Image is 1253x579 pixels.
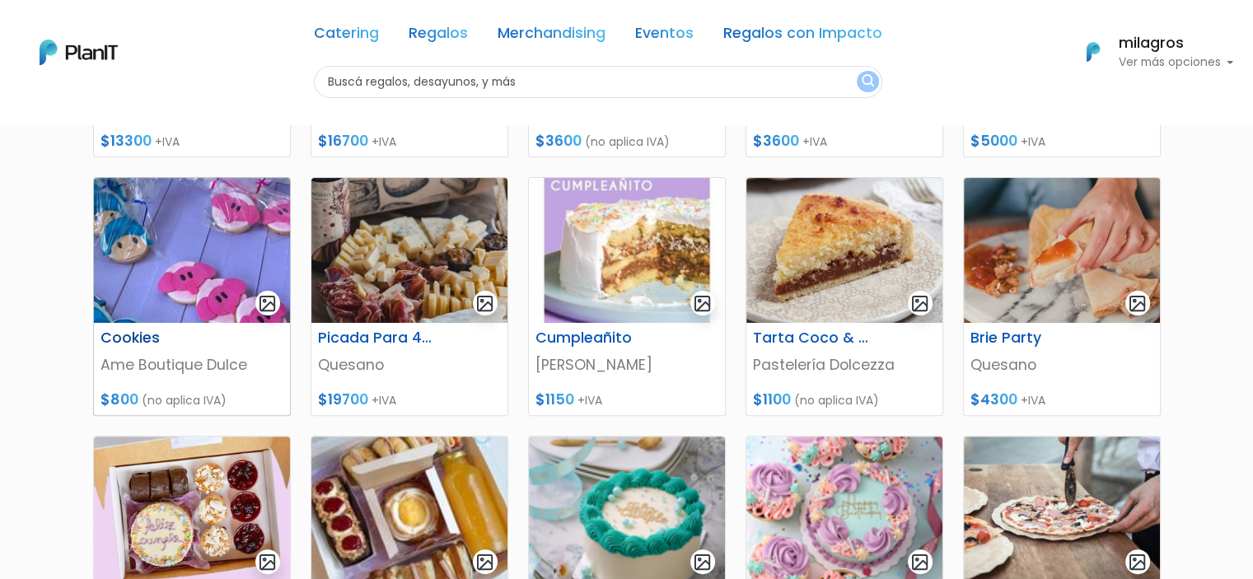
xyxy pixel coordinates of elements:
img: thumb_20220316_163300.jpg [94,178,290,323]
img: thumb_292177369_586620099475259_3304648675822818818_n.jpg [311,178,507,323]
span: $3600 [535,131,582,151]
h6: Cookies [91,329,226,347]
img: gallery-light [693,294,712,313]
a: gallery-light Cumpleañito [PERSON_NAME] $1150 +IVA [528,177,726,416]
span: $13300 [101,131,152,151]
a: Regalos con Impacto [723,26,882,46]
a: Regalos [409,26,468,46]
img: PlanIt Logo [1075,34,1111,70]
p: Ame Boutique Dulce [101,354,283,376]
h6: Picada Para 40 Personas [308,329,443,347]
img: gallery-light [1128,294,1147,313]
span: +IVA [372,133,396,150]
img: gallery-light [258,294,277,313]
img: gallery-light [910,294,929,313]
span: $5000 [970,131,1017,151]
a: Eventos [635,26,694,46]
h6: Tarta Coco & Dulce de Leche [743,329,878,347]
img: gallery-light [910,553,929,572]
span: +IVA [577,392,602,409]
h6: Brie Party [961,329,1096,347]
img: gallery-light [475,553,494,572]
span: (no aplica IVA) [142,392,227,409]
a: gallery-light Cookies Ame Boutique Dulce $800 (no aplica IVA) [93,177,291,416]
span: +IVA [1021,392,1045,409]
a: gallery-light Brie Party Quesano $4300 +IVA [963,177,1161,416]
img: thumb_2000___2000-Photoroom__30_.jpg [529,178,725,323]
p: Pastelería Dolcezza [753,354,936,376]
span: $1100 [753,390,791,409]
span: $3600 [753,131,799,151]
a: gallery-light Tarta Coco & Dulce de Leche Pastelería Dolcezza $1100 (no aplica IVA) [746,177,943,416]
span: +IVA [155,133,180,150]
a: Merchandising [498,26,605,46]
img: gallery-light [693,553,712,572]
p: Quesano [970,354,1153,376]
h6: milagros [1118,36,1233,51]
img: PlanIt Logo [40,40,118,65]
span: +IVA [802,133,827,150]
img: thumb_9818e0509f403323f6d7effb646647d3_RS_0062_9_Tarta_de_coco_y_dulce_de_leche.jpg [746,178,942,323]
p: Ver más opciones [1118,57,1233,68]
span: $800 [101,390,138,409]
img: thumb_274014524_242699174734217_5030163938730055643_n.jpg [964,178,1160,323]
img: gallery-light [258,553,277,572]
p: Quesano [318,354,501,376]
span: $19700 [318,390,368,409]
img: gallery-light [475,294,494,313]
span: (no aplica IVA) [585,133,670,150]
img: gallery-light [1128,553,1147,572]
div: ¿Necesitás ayuda? [85,16,237,48]
p: [PERSON_NAME] [535,354,718,376]
a: gallery-light Picada Para 40 Personas Quesano $19700 +IVA [311,177,508,416]
span: (no aplica IVA) [794,392,879,409]
span: $4300 [970,390,1017,409]
button: PlanIt Logo milagros Ver más opciones [1065,30,1233,73]
input: Buscá regalos, desayunos, y más [314,66,882,98]
span: $1150 [535,390,574,409]
span: +IVA [372,392,396,409]
span: $16700 [318,131,368,151]
img: search_button-432b6d5273f82d61273b3651a40e1bd1b912527efae98b1b7a1b2c0702e16a8d.svg [862,74,874,90]
a: Catering [314,26,379,46]
h6: Cumpleañito [526,329,661,347]
span: +IVA [1021,133,1045,150]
